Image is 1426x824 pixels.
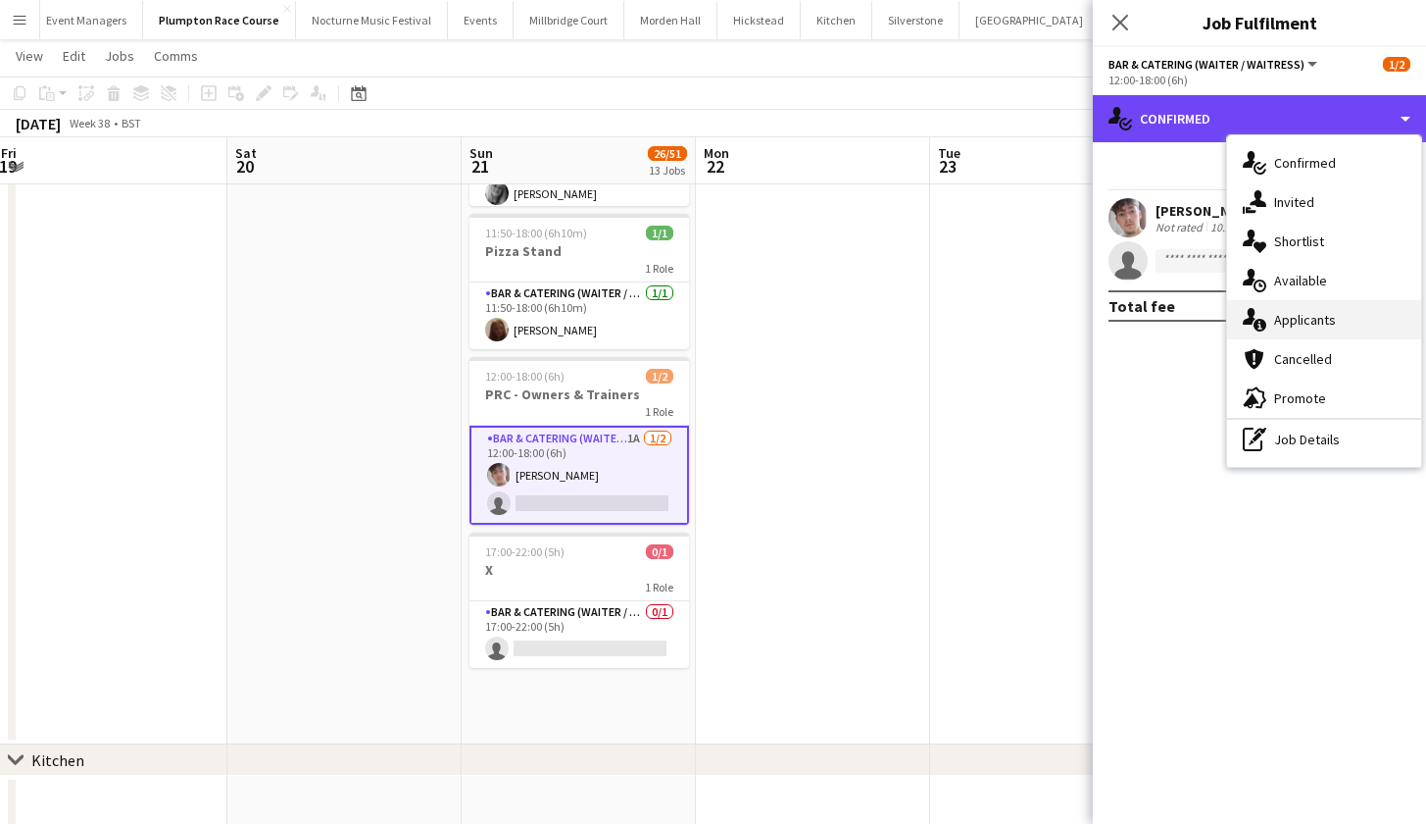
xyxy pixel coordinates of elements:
[645,404,673,419] span: 1 Role
[1108,73,1410,87] div: 12:00-18:00 (6h)
[448,1,514,39] button: Events
[146,43,206,69] a: Comms
[1227,222,1421,261] div: Shortlist
[1108,57,1304,72] span: Bar & Catering (Waiter / waitress)
[1,144,17,162] span: Fri
[1227,420,1421,459] div: Job Details
[469,357,689,525] app-job-card: 12:00-18:00 (6h)1/2PRC - Owners & Trainers1 RoleBar & Catering (Waiter / waitress)1A1/212:00-18:0...
[469,242,689,260] h3: Pizza Stand
[16,47,43,65] span: View
[235,144,257,162] span: Sat
[1093,10,1426,35] h3: Job Fulfilment
[1227,379,1421,418] div: Promote
[1227,339,1421,379] div: Cancelled
[648,146,687,161] span: 26/51
[1227,300,1421,339] div: Applicants
[801,1,872,39] button: Kitchen
[935,155,960,178] span: 23
[232,155,257,178] span: 20
[1108,57,1320,72] button: Bar & Catering (Waiter / waitress)
[469,561,689,579] h3: X
[469,214,689,349] app-job-card: 11:50-18:00 (6h10m)1/1Pizza Stand1 RoleBar & Catering (Waiter / waitress)1/111:50-18:00 (6h10m)[P...
[1206,220,1251,234] div: 10.2km
[469,533,689,668] app-job-card: 17:00-22:00 (5h)0/1X1 RoleBar & Catering (Waiter / waitress)0/117:00-22:00 (5h)
[1227,261,1421,300] div: Available
[469,283,689,349] app-card-role: Bar & Catering (Waiter / waitress)1/111:50-18:00 (6h10m)[PERSON_NAME]
[1227,143,1421,182] div: Confirmed
[485,369,565,384] span: 12:00-18:00 (6h)
[469,426,689,525] app-card-role: Bar & Catering (Waiter / waitress)1A1/212:00-18:00 (6h)[PERSON_NAME]
[1108,296,1175,316] div: Total fee
[1156,220,1206,234] div: Not rated
[485,226,587,240] span: 11:50-18:00 (6h10m)
[645,580,673,594] span: 1 Role
[122,116,141,130] div: BST
[63,47,85,65] span: Edit
[717,1,801,39] button: Hickstead
[55,43,93,69] a: Edit
[646,369,673,384] span: 1/2
[30,1,143,39] button: Event Managers
[16,114,61,133] div: [DATE]
[469,118,689,270] app-card-role: Floor Supervisor3/411:50-18:30 (6h40m)[PERSON_NAME][PERSON_NAME]
[938,144,960,162] span: Tue
[469,144,493,162] span: Sun
[872,1,959,39] button: Silverstone
[469,601,689,668] app-card-role: Bar & Catering (Waiter / waitress)0/117:00-22:00 (5h)
[485,544,565,559] span: 17:00-22:00 (5h)
[469,386,689,403] h3: PRC - Owners & Trainers
[1227,182,1421,222] div: Invited
[704,144,729,162] span: Mon
[701,155,729,178] span: 22
[296,1,448,39] button: Nocturne Music Festival
[624,1,717,39] button: Morden Hall
[31,750,84,770] div: Kitchen
[143,1,296,39] button: Plumpton Race Course
[649,163,686,178] div: 13 Jobs
[1383,57,1410,72] span: 1/2
[1156,202,1259,220] div: [PERSON_NAME]
[645,261,673,276] span: 1 Role
[646,544,673,559] span: 0/1
[154,47,198,65] span: Comms
[646,226,673,240] span: 1/1
[65,116,114,130] span: Week 38
[1093,95,1426,142] div: Confirmed
[8,43,51,69] a: View
[105,47,134,65] span: Jobs
[467,155,493,178] span: 21
[514,1,624,39] button: Millbridge Court
[959,1,1100,39] button: [GEOGRAPHIC_DATA]
[97,43,142,69] a: Jobs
